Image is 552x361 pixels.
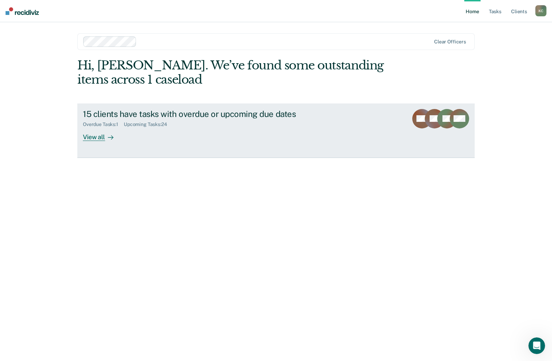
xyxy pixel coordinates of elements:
[83,109,326,119] div: 15 clients have tasks with overdue or upcoming due dates
[434,39,466,45] div: Clear officers
[83,121,124,127] div: Overdue Tasks : 1
[77,103,475,158] a: 15 clients have tasks with overdue or upcoming due datesOverdue Tasks:1Upcoming Tasks:24View all
[124,121,173,127] div: Upcoming Tasks : 24
[77,58,395,87] div: Hi, [PERSON_NAME]. We’ve found some outstanding items across 1 caseload
[6,7,39,15] img: Recidiviz
[528,337,545,354] iframe: Intercom live chat
[535,5,546,16] div: K C
[83,127,122,141] div: View all
[535,5,546,16] button: KC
